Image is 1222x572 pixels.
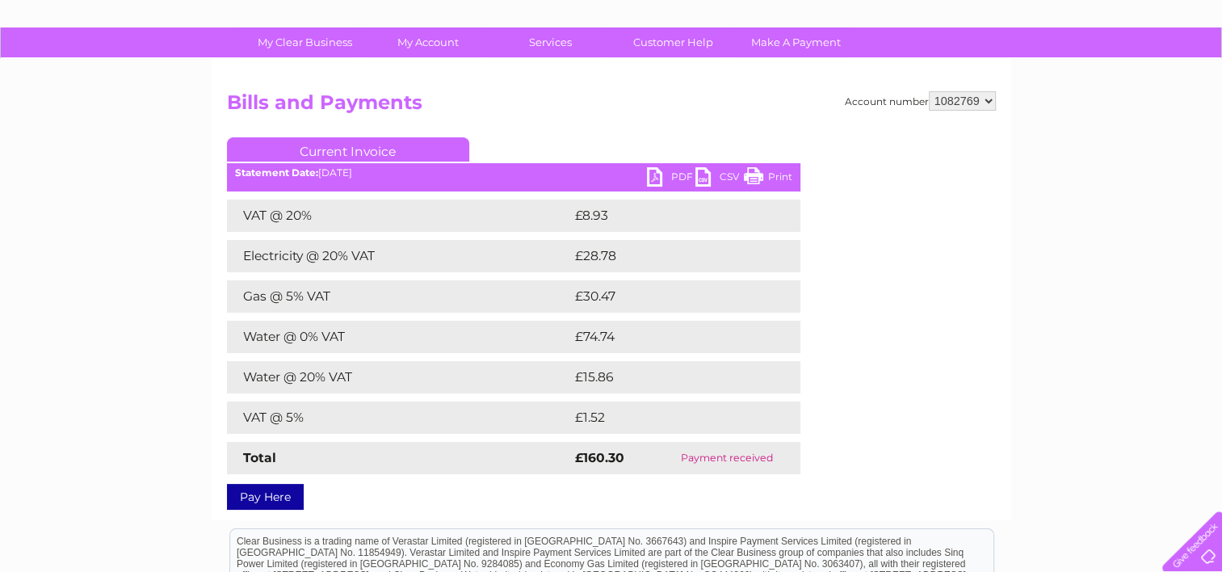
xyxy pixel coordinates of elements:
[243,450,276,465] strong: Total
[227,484,304,510] a: Pay Here
[918,8,1029,28] a: 0333 014 3131
[1115,69,1154,81] a: Contact
[575,450,624,465] strong: £160.30
[227,167,800,179] div: [DATE]
[654,442,800,474] td: Payment received
[571,200,762,232] td: £8.93
[361,27,494,57] a: My Account
[571,280,767,313] td: £30.47
[227,200,571,232] td: VAT @ 20%
[484,27,617,57] a: Services
[235,166,318,179] b: Statement Date:
[1169,69,1207,81] a: Log out
[227,91,996,122] h2: Bills and Payments
[845,91,996,111] div: Account number
[571,240,768,272] td: £28.78
[571,321,767,353] td: £74.74
[227,402,571,434] td: VAT @ 5%
[607,27,740,57] a: Customer Help
[227,137,469,162] a: Current Invoice
[695,167,744,191] a: CSV
[744,167,792,191] a: Print
[227,321,571,353] td: Water @ 0% VAT
[1023,69,1072,81] a: Telecoms
[647,167,695,191] a: PDF
[571,402,760,434] td: £1.52
[571,361,766,393] td: £15.86
[238,27,372,57] a: My Clear Business
[227,280,571,313] td: Gas @ 5% VAT
[1081,69,1105,81] a: Blog
[227,240,571,272] td: Electricity @ 20% VAT
[230,9,993,78] div: Clear Business is a trading name of Verastar Limited (registered in [GEOGRAPHIC_DATA] No. 3667643...
[729,27,863,57] a: Make A Payment
[227,361,571,393] td: Water @ 20% VAT
[43,42,125,91] img: logo.png
[938,69,968,81] a: Water
[978,69,1014,81] a: Energy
